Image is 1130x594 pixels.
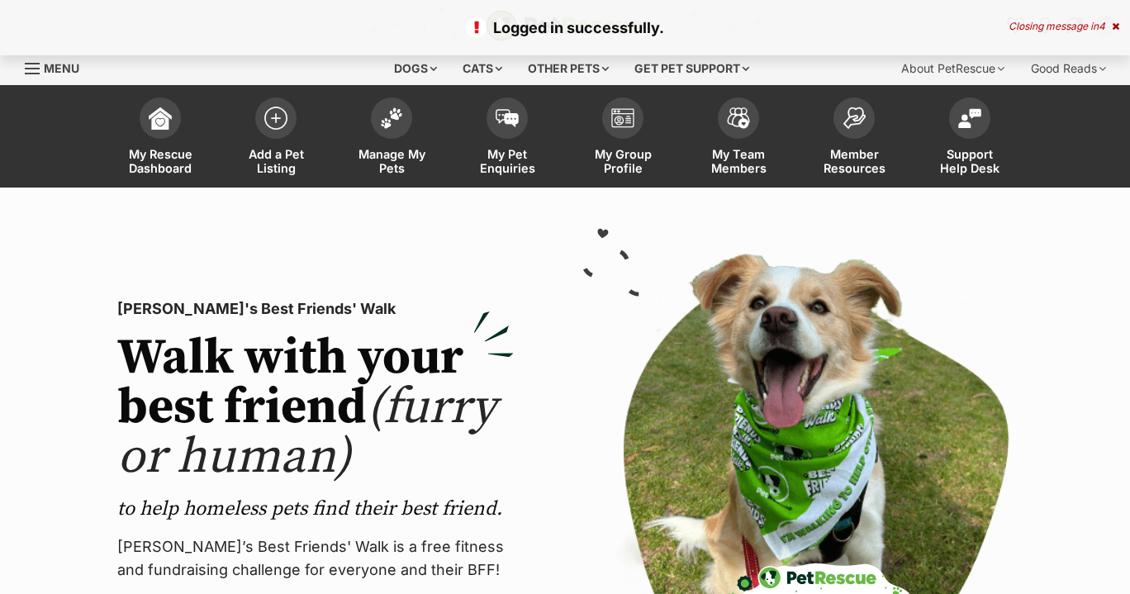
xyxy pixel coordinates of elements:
span: Add a Pet Listing [239,147,313,175]
span: (furry or human) [117,377,496,488]
span: My Team Members [701,147,776,175]
a: My Team Members [681,89,796,188]
div: About PetRescue [890,52,1016,85]
p: [PERSON_NAME]'s Best Friends' Walk [117,297,514,321]
img: member-resources-icon-8e73f808a243e03378d46382f2149f9095a855e16c252ad45f914b54edf8863c.svg [843,107,866,129]
span: Member Resources [817,147,891,175]
img: pet-enquiries-icon-7e3ad2cf08bfb03b45e93fb7055b45f3efa6380592205ae92323e6603595dc1f.svg [496,109,519,127]
span: Manage My Pets [354,147,429,175]
div: Good Reads [1019,52,1118,85]
a: My Rescue Dashboard [102,89,218,188]
div: Dogs [382,52,449,85]
img: add-pet-listing-icon-0afa8454b4691262ce3f59096e99ab1cd57d4a30225e0717b998d2c9b9846f56.svg [264,107,287,130]
a: Member Resources [796,89,912,188]
img: team-members-icon-5396bd8760b3fe7c0b43da4ab00e1e3bb1a5d9ba89233759b79545d2d3fc5d0d.svg [727,107,750,129]
img: group-profile-icon-3fa3cf56718a62981997c0bc7e787c4b2cf8bcc04b72c1350f741eb67cf2f40e.svg [611,108,634,128]
span: My Rescue Dashboard [123,147,197,175]
a: Menu [25,52,91,82]
span: Menu [44,61,79,75]
p: [PERSON_NAME]’s Best Friends' Walk is a free fitness and fundraising challenge for everyone and t... [117,535,514,582]
a: My Pet Enquiries [449,89,565,188]
img: manage-my-pets-icon-02211641906a0b7f246fdf0571729dbe1e7629f14944591b6c1af311fb30b64b.svg [380,107,403,129]
div: Cats [451,52,514,85]
span: My Group Profile [586,147,660,175]
p: to help homeless pets find their best friend. [117,496,514,522]
a: My Group Profile [565,89,681,188]
div: Get pet support [623,52,761,85]
span: Support Help Desk [933,147,1007,175]
img: dashboard-icon-eb2f2d2d3e046f16d808141f083e7271f6b2e854fb5c12c21221c1fb7104beca.svg [149,107,172,130]
img: help-desk-icon-fdf02630f3aa405de69fd3d07c3f3aa587a6932b1a1747fa1d2bba05be0121f9.svg [958,108,981,128]
a: Manage My Pets [334,89,449,188]
span: My Pet Enquiries [470,147,544,175]
div: Other pets [516,52,620,85]
a: Add a Pet Listing [218,89,334,188]
a: Support Help Desk [912,89,1028,188]
h2: Walk with your best friend [117,334,514,482]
